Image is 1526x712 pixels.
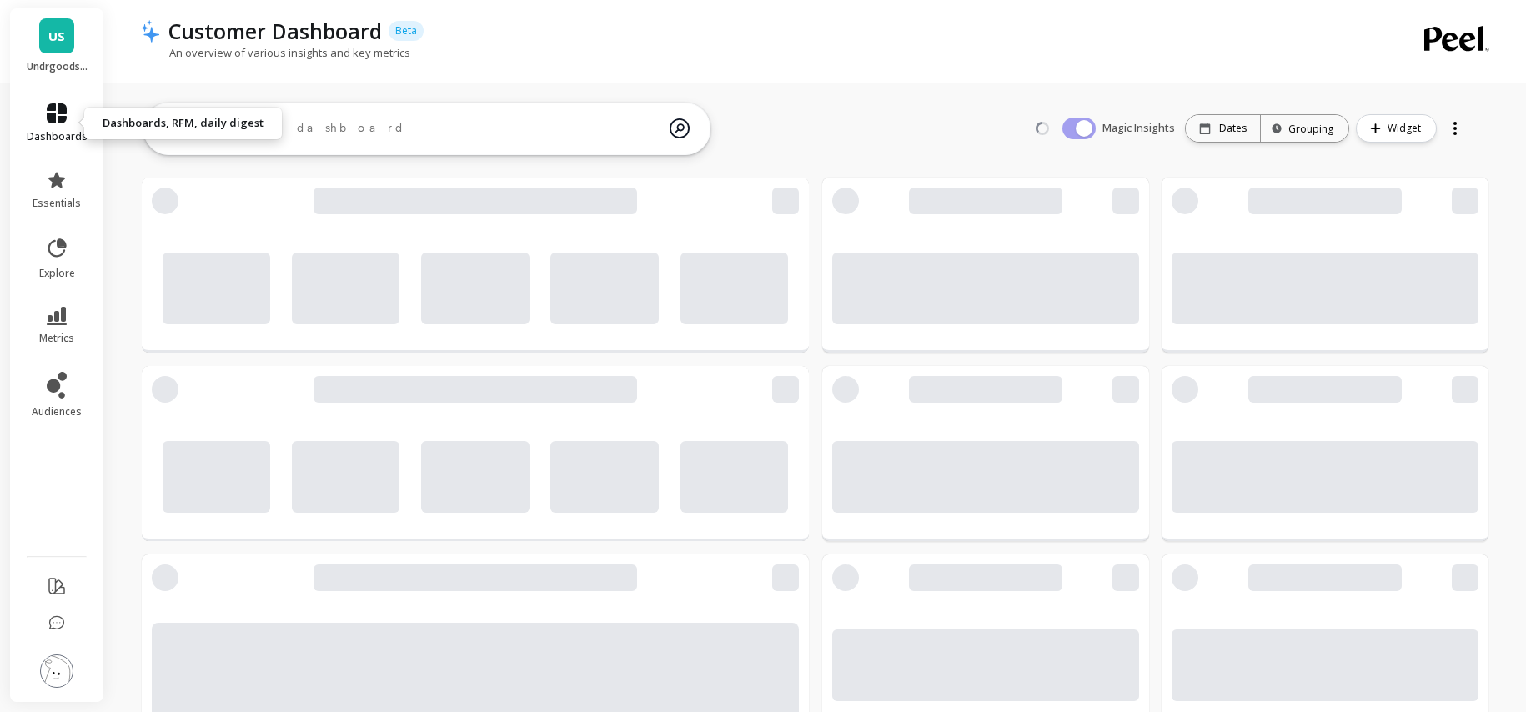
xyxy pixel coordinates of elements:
[1388,120,1426,137] span: Widget
[40,654,73,688] img: profile picture
[168,17,382,45] p: Customer Dashboard
[32,405,82,419] span: audiences
[1102,120,1178,137] span: Magic Insights
[27,60,88,73] p: Undrgoods SAR
[1276,121,1333,137] div: Grouping
[48,27,65,46] span: US
[140,19,160,43] img: header icon
[670,106,690,151] img: magic search icon
[39,267,75,280] span: explore
[1356,114,1437,143] button: Widget
[33,197,81,210] span: essentials
[389,21,424,41] p: Beta
[27,130,88,143] span: dashboards
[1219,122,1247,135] p: Dates
[39,332,74,345] span: metrics
[140,45,410,60] p: An overview of various insights and key metrics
